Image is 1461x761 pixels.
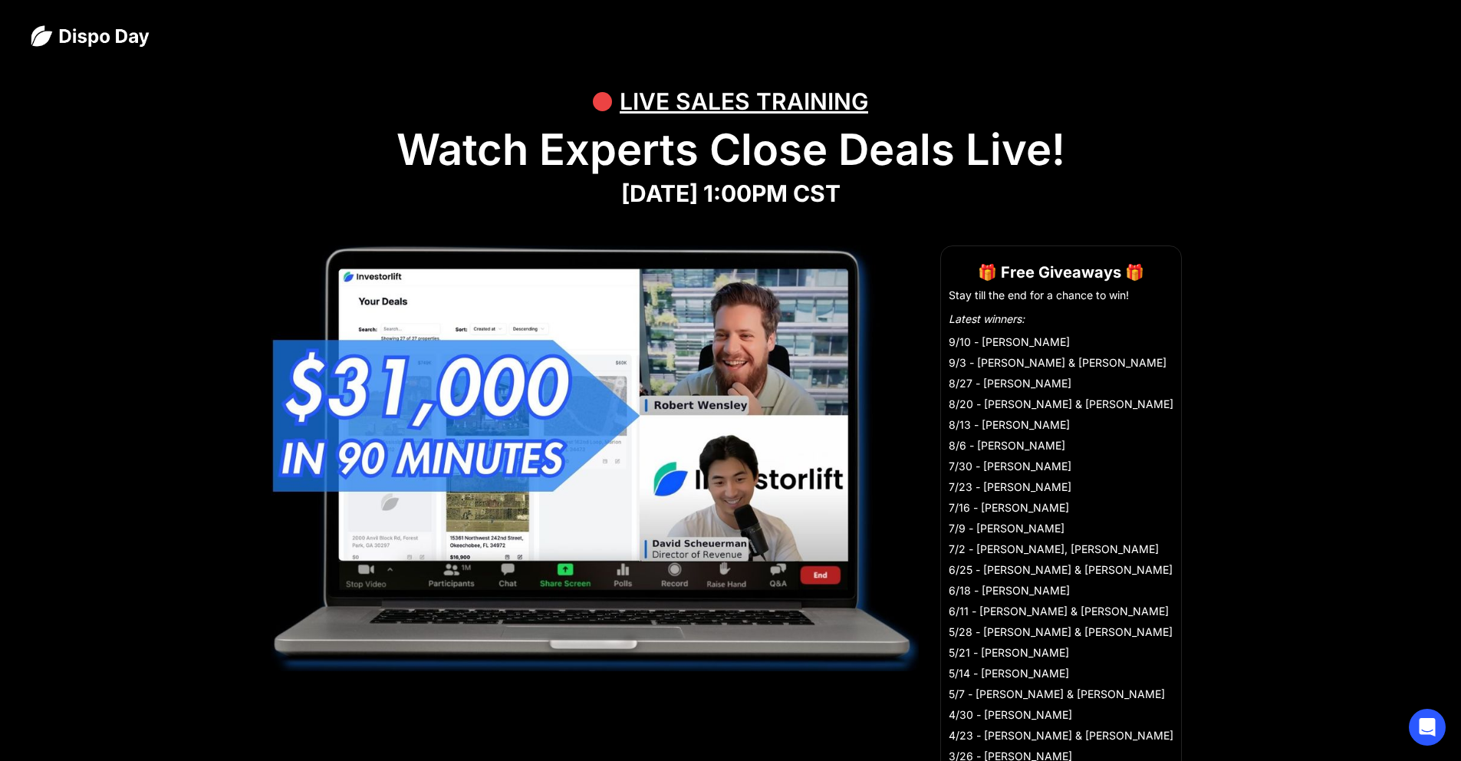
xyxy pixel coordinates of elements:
div: LIVE SALES TRAINING [620,78,868,124]
div: Open Intercom Messenger [1409,709,1446,746]
em: Latest winners: [949,312,1025,325]
strong: [DATE] 1:00PM CST [621,180,841,207]
h1: Watch Experts Close Deals Live! [31,124,1430,176]
li: Stay till the end for a chance to win! [949,288,1173,303]
strong: 🎁 Free Giveaways 🎁 [978,263,1144,282]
